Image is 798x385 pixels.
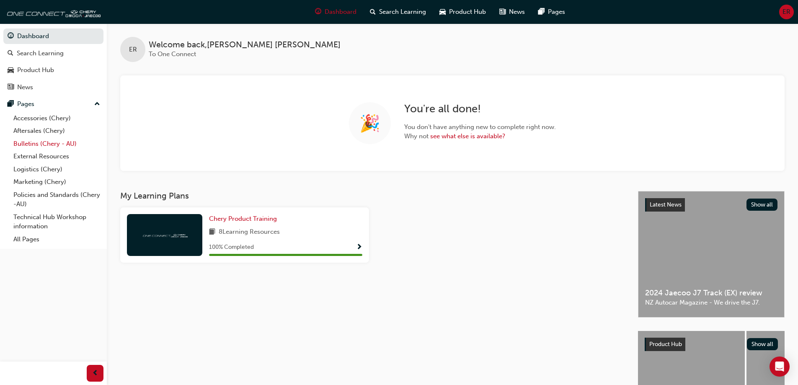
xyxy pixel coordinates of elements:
span: car-icon [8,67,14,74]
span: 2024 Jaecoo J7 Track (EX) review [645,288,777,298]
span: 100 % Completed [209,243,254,252]
span: Dashboard [325,7,356,17]
a: External Resources [10,150,103,163]
a: Chery Product Training [209,214,280,224]
span: To One Connect [149,50,196,58]
span: news-icon [8,84,14,91]
span: car-icon [439,7,446,17]
button: DashboardSearch LearningProduct HubNews [3,27,103,96]
span: Show Progress [356,244,362,251]
div: News [17,83,33,92]
a: Aftersales (Chery) [10,124,103,137]
a: see what else is available? [430,132,505,140]
a: Accessories (Chery) [10,112,103,125]
a: Technical Hub Workshop information [10,211,103,233]
button: Pages [3,96,103,112]
a: Policies and Standards (Chery -AU) [10,189,103,211]
span: up-icon [94,99,100,110]
a: Latest NewsShow all [645,198,777,212]
img: oneconnect [142,231,188,239]
span: search-icon [8,50,13,57]
a: Bulletins (Chery - AU) [10,137,103,150]
div: Search Learning [17,49,64,58]
a: guage-iconDashboard [308,3,363,21]
span: news-icon [499,7,506,17]
a: Search Learning [3,46,103,61]
a: pages-iconPages [532,3,572,21]
span: guage-icon [315,7,321,17]
span: pages-icon [8,101,14,108]
span: prev-icon [92,368,98,379]
img: oneconnect [4,3,101,20]
span: ER [129,45,137,54]
button: Show all [746,199,778,211]
a: All Pages [10,233,103,246]
span: 🎉 [359,119,380,128]
h3: My Learning Plans [120,191,625,201]
div: Pages [17,99,34,109]
a: Dashboard [3,28,103,44]
span: News [509,7,525,17]
a: car-iconProduct Hub [433,3,493,21]
span: Welcome back , [PERSON_NAME] [PERSON_NAME] [149,40,341,50]
span: Pages [548,7,565,17]
a: news-iconNews [493,3,532,21]
span: Chery Product Training [209,215,277,222]
span: NZ Autocar Magazine - We drive the J7. [645,298,777,307]
span: pages-icon [538,7,545,17]
span: Why not [404,132,556,141]
h2: You're all done! [404,102,556,116]
a: Logistics (Chery) [10,163,103,176]
a: Latest NewsShow all2024 Jaecoo J7 Track (EX) reviewNZ Autocar Magazine - We drive the J7. [638,191,785,318]
button: Show Progress [356,242,362,253]
span: book-icon [209,227,215,238]
button: ER [779,5,794,19]
div: Product Hub [17,65,54,75]
button: Show all [747,338,778,350]
span: Product Hub [649,341,682,348]
span: Product Hub [449,7,486,17]
span: search-icon [370,7,376,17]
span: guage-icon [8,33,14,40]
a: News [3,80,103,95]
span: You don't have anything new to complete right now. [404,122,556,132]
a: Product HubShow all [645,338,778,351]
a: search-iconSearch Learning [363,3,433,21]
span: 8 Learning Resources [219,227,280,238]
span: ER [783,7,790,17]
a: Marketing (Chery) [10,176,103,189]
div: Open Intercom Messenger [770,357,790,377]
span: Search Learning [379,7,426,17]
a: Product Hub [3,62,103,78]
span: Latest News [650,201,682,208]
